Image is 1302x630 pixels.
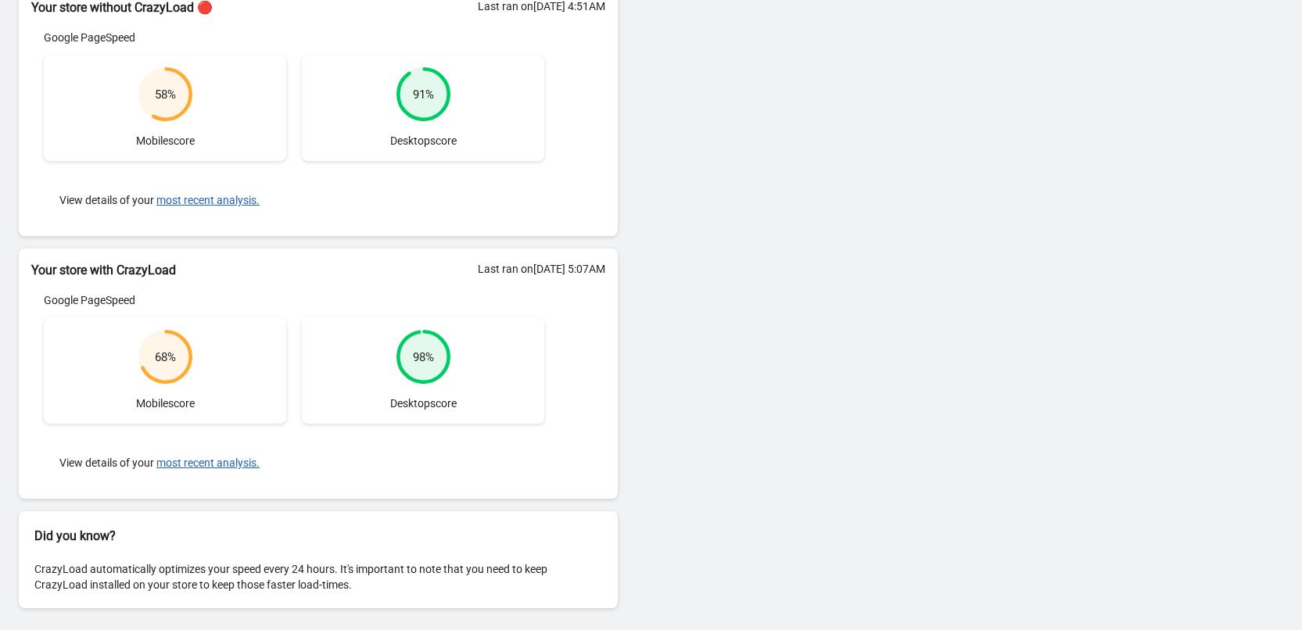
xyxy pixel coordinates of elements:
[156,194,260,206] button: most recent analysis.
[413,349,434,365] div: 98 %
[44,30,544,45] div: Google PageSpeed
[44,177,544,224] div: View details of your
[155,349,176,365] div: 68 %
[302,55,544,161] div: Desktop score
[413,87,434,102] div: 91 %
[155,87,176,102] div: 58 %
[31,261,605,280] h2: Your store with CrazyLoad
[44,292,544,308] div: Google PageSpeed
[19,546,618,608] div: CrazyLoad automatically optimizes your speed every 24 hours. It's important to note that you need...
[478,261,605,277] div: Last ran on [DATE] 5:07AM
[44,55,286,161] div: Mobile score
[156,456,260,469] button: most recent analysis.
[44,317,286,424] div: Mobile score
[34,527,602,546] h2: Did you know?
[44,439,544,486] div: View details of your
[302,317,544,424] div: Desktop score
